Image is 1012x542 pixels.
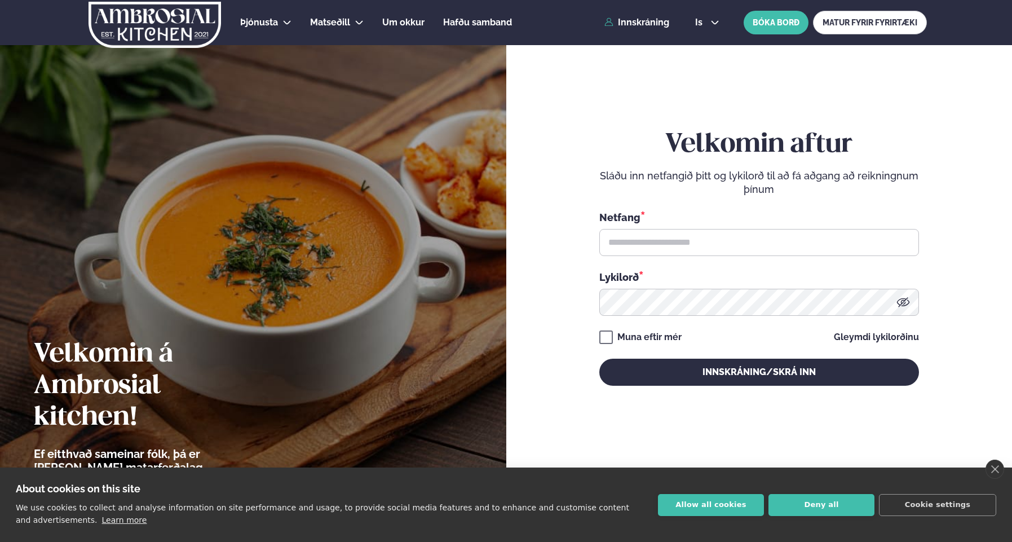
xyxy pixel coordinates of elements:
button: Allow all cookies [658,494,764,516]
img: logo [87,2,222,48]
a: Innskráning [604,17,669,28]
strong: About cookies on this site [16,483,140,495]
p: We use cookies to collect and analyse information on site performance and usage, to provide socia... [16,503,629,525]
a: Matseðill [310,16,350,29]
h2: Velkomin á Ambrosial kitchen! [34,339,268,434]
a: Learn more [102,515,147,525]
div: Lykilorð [599,270,919,284]
button: Cookie settings [879,494,996,516]
span: Um okkur [382,17,425,28]
p: Sláðu inn netfangið þitt og lykilorð til að fá aðgang að reikningnum þínum [599,169,919,196]
div: Netfang [599,210,919,224]
span: Hafðu samband [443,17,512,28]
a: Þjónusta [240,16,278,29]
button: Innskráning/Skrá inn [599,359,919,386]
a: Um okkur [382,16,425,29]
button: BÓKA BORÐ [744,11,808,34]
button: Deny all [768,494,874,516]
a: MATUR FYRIR FYRIRTÆKI [813,11,927,34]
span: is [695,18,706,27]
a: Hafðu samband [443,16,512,29]
p: Ef eitthvað sameinar fólk, þá er [PERSON_NAME] matarferðalag. [34,447,268,474]
a: close [986,460,1004,479]
a: Gleymdi lykilorðinu [834,333,919,342]
span: Þjónusta [240,17,278,28]
span: Matseðill [310,17,350,28]
h2: Velkomin aftur [599,129,919,161]
button: is [686,18,728,27]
